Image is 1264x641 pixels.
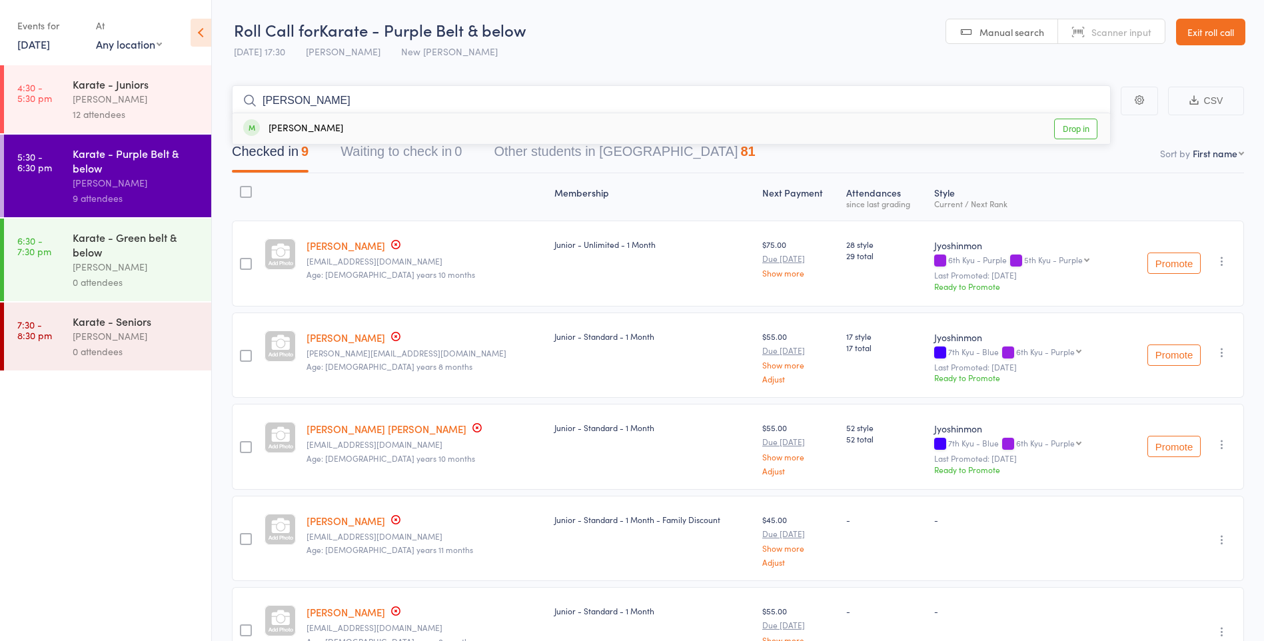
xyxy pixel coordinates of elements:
[1193,147,1237,160] div: First name
[934,438,1119,450] div: 7th Kyu - Blue
[232,85,1111,116] input: Search by name
[846,514,924,525] div: -
[1016,347,1075,356] div: 6th Kyu - Purple
[306,45,380,58] span: [PERSON_NAME]
[846,605,924,616] div: -
[846,422,924,433] span: 52 style
[554,330,752,342] div: Junior - Standard - 1 Month
[401,45,498,58] span: New [PERSON_NAME]
[73,275,200,290] div: 0 attendees
[934,330,1119,344] div: Jyoshinmon
[307,623,544,632] small: ndflee@gmail.com
[307,514,385,528] a: [PERSON_NAME]
[762,452,836,461] a: Show more
[934,239,1119,252] div: Jyoshinmon
[301,144,309,159] div: 9
[73,77,200,91] div: Karate - Juniors
[307,544,473,555] span: Age: [DEMOGRAPHIC_DATA] years 11 months
[762,620,836,630] small: Due [DATE]
[762,514,836,566] div: $45.00
[17,37,50,51] a: [DATE]
[934,347,1119,358] div: 7th Kyu - Blue
[762,374,836,383] a: Adjust
[934,281,1119,292] div: Ready to Promote
[4,303,211,370] a: 7:30 -8:30 pmKarate - Seniors[PERSON_NAME]0 attendees
[307,239,385,253] a: [PERSON_NAME]
[4,219,211,301] a: 6:30 -7:30 pmKarate - Green belt & below[PERSON_NAME]0 attendees
[762,437,836,446] small: Due [DATE]
[307,422,466,436] a: [PERSON_NAME] [PERSON_NAME]
[307,360,472,372] span: Age: [DEMOGRAPHIC_DATA] years 8 months
[307,605,385,619] a: [PERSON_NAME]
[846,239,924,250] span: 28 style
[934,199,1119,208] div: Current / Next Rank
[934,454,1119,463] small: Last Promoted: [DATE]
[307,257,544,266] small: Abhishekg101@gmail.com
[841,179,929,215] div: Atten­dances
[73,328,200,344] div: [PERSON_NAME]
[846,199,924,208] div: since last grading
[307,269,475,280] span: Age: [DEMOGRAPHIC_DATA] years 10 months
[1024,255,1083,264] div: 5th Kyu - Purple
[494,137,755,173] button: Other students in [GEOGRAPHIC_DATA]81
[73,191,200,206] div: 9 attendees
[1147,344,1201,366] button: Promote
[762,330,836,383] div: $55.00
[4,65,211,133] a: 4:30 -5:30 pmKarate - Juniors[PERSON_NAME]12 attendees
[762,466,836,475] a: Adjust
[549,179,757,215] div: Membership
[1147,436,1201,457] button: Promote
[243,121,343,137] div: [PERSON_NAME]
[934,255,1119,267] div: 6th Kyu - Purple
[1160,147,1190,160] label: Sort by
[17,151,52,173] time: 5:30 - 6:30 pm
[1054,119,1097,139] a: Drop in
[73,344,200,359] div: 0 attendees
[934,362,1119,372] small: Last Promoted: [DATE]
[846,330,924,342] span: 17 style
[234,19,319,41] span: Roll Call for
[17,235,51,257] time: 6:30 - 7:30 pm
[73,259,200,275] div: [PERSON_NAME]
[762,558,836,566] a: Adjust
[17,15,83,37] div: Events for
[554,239,752,250] div: Junior - Unlimited - 1 Month
[307,330,385,344] a: [PERSON_NAME]
[934,271,1119,280] small: Last Promoted: [DATE]
[1168,87,1244,115] button: CSV
[762,254,836,263] small: Due [DATE]
[934,605,1119,616] div: -
[757,179,841,215] div: Next Payment
[762,360,836,369] a: Show more
[307,532,544,541] small: ndflee@gmail.com
[934,514,1119,525] div: -
[307,348,544,358] small: sandra_m_lobo@yahoo.co.nz
[4,135,211,217] a: 5:30 -6:30 pmKarate - Purple Belt & below[PERSON_NAME]9 attendees
[454,144,462,159] div: 0
[934,422,1119,435] div: Jyoshinmon
[340,137,462,173] button: Waiting to check in0
[762,529,836,538] small: Due [DATE]
[73,91,200,107] div: [PERSON_NAME]
[73,175,200,191] div: [PERSON_NAME]
[762,422,836,474] div: $55.00
[762,544,836,552] a: Show more
[740,144,755,159] div: 81
[846,250,924,261] span: 29 total
[319,19,526,41] span: Karate - Purple Belt & below
[1147,253,1201,274] button: Promote
[1176,19,1245,45] a: Exit roll call
[554,605,752,616] div: Junior - Standard - 1 Month
[73,314,200,328] div: Karate - Seniors
[1091,25,1151,39] span: Scanner input
[17,82,52,103] time: 4:30 - 5:30 pm
[232,137,309,173] button: Checked in9
[762,239,836,277] div: $75.00
[934,372,1119,383] div: Ready to Promote
[234,45,285,58] span: [DATE] 17:30
[554,422,752,433] div: Junior - Standard - 1 Month
[96,37,162,51] div: Any location
[307,440,544,449] small: senthilkl1984@gmail.com
[762,269,836,277] a: Show more
[979,25,1044,39] span: Manual search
